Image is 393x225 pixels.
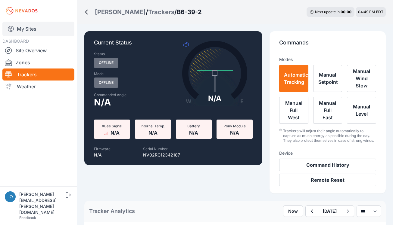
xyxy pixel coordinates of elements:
span: Next update in [315,10,340,14]
div: N/A [208,94,221,103]
button: Now [283,205,303,217]
div: Trackers will adjust their angle automatically to capture as much energy as possible during the d... [283,129,376,143]
span: Offline [94,78,118,88]
div: 00 : 00 [341,10,351,14]
a: Feedback [19,215,36,220]
button: Manual Full West [279,97,308,124]
button: Remote Reset [279,174,376,186]
span: Offline [94,58,118,68]
p: Commands [279,38,376,52]
label: Serial Number [143,147,168,151]
button: Manual Wind Stow [347,65,376,92]
a: Trackers [2,68,74,81]
a: [PERSON_NAME] [95,8,146,16]
span: N/A [94,99,111,106]
span: Battery [187,124,200,128]
span: Internal Temp. [141,124,165,128]
span: Pony Module [223,124,246,128]
a: My Sites [2,22,74,36]
h3: Modes [279,56,293,62]
p: NV02RC12342187 [143,152,180,158]
button: Automatic Tracking [279,65,308,92]
span: EDT [376,10,383,14]
span: N/A [230,129,239,136]
span: XBee Signal [102,124,122,128]
a: Trackers [148,8,174,16]
a: Weather [2,81,74,93]
label: Commanded Angle [94,93,170,97]
span: N/A [189,129,198,136]
a: Site Overview [2,44,74,56]
span: / [174,8,177,16]
a: Zones [2,56,74,68]
span: DASHBOARD [2,38,29,44]
div: [PERSON_NAME][EMAIL_ADDRESS][PERSON_NAME][DOMAIN_NAME] [19,191,64,215]
button: [DATE] [318,206,342,217]
label: Mode [94,71,104,76]
nav: Breadcrumb [84,4,202,20]
label: Status [94,52,105,56]
button: Command History [279,159,376,171]
button: Manual Full East [313,97,342,124]
h3: B6-39-2 [177,8,202,16]
p: Current Status [94,38,253,52]
img: Nevados [5,6,39,16]
span: N/A [111,129,120,136]
h2: Tracker Analytics [89,207,135,215]
label: Firmware [94,147,111,151]
span: N/A [148,129,158,136]
img: joe.mikula@nevados.solar [5,191,16,202]
span: / [146,8,148,16]
p: N/A [94,152,111,158]
button: Manual Setpoint [313,65,342,92]
button: Manual Level [347,97,376,124]
span: 04:49 PM [358,10,375,14]
h3: Device [279,150,376,156]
